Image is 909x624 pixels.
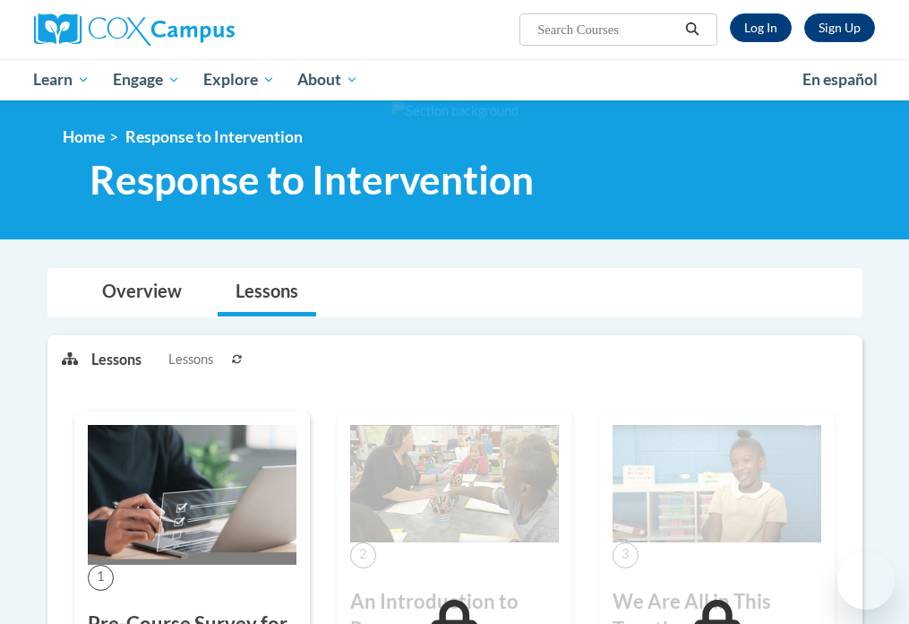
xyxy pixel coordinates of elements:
a: Overview [84,269,200,316]
span: 2 [350,542,376,568]
div: Main menu [21,59,889,100]
a: Learn [22,59,102,100]
span: 1 [88,565,114,591]
iframe: Button to launch messaging window [837,552,895,610]
a: Cox Campus [34,13,296,46]
span: Explore [203,69,275,91]
a: Register [804,13,875,42]
span: Response to Intervention [90,156,534,204]
a: Home [63,127,105,146]
img: Course Image [613,425,821,542]
a: About [286,59,370,100]
span: Engage [113,69,180,91]
a: Explore [192,59,287,100]
img: Course Image [350,425,559,542]
span: 3 [613,542,639,568]
input: Search Courses [536,19,679,40]
span: Lessons [168,350,213,369]
a: Engage [101,59,192,100]
span: Response to Intervention [125,127,303,146]
img: Section background [391,101,519,121]
span: Learn [33,69,90,91]
span: En español [802,70,878,89]
a: En español [791,61,889,99]
button: Search [679,19,706,40]
a: Log In [730,13,792,42]
img: Cox Campus [34,13,235,46]
span: About [297,69,358,91]
p: Lessons [91,350,141,369]
img: Course Image [88,425,296,565]
a: Lessons [218,269,316,316]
